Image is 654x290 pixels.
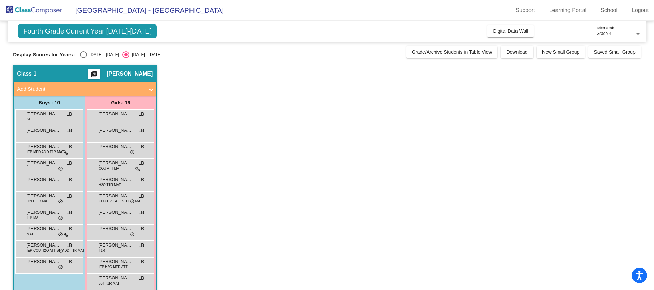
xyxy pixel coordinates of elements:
[26,242,61,249] span: [PERSON_NAME]
[66,127,72,134] span: LB
[26,209,61,216] span: [PERSON_NAME]
[412,49,492,55] span: Grade/Archive Students in Table View
[66,193,72,200] span: LB
[14,96,85,109] div: Boys : 10
[66,160,72,167] span: LB
[138,110,144,118] span: LB
[58,248,63,254] span: do_not_disturb_alt
[58,215,63,221] span: do_not_disturb_alt
[98,209,132,216] span: [PERSON_NAME]
[26,225,61,232] span: [PERSON_NAME]
[98,127,132,134] span: [PERSON_NAME]
[58,232,63,237] span: do_not_disturb_alt
[66,209,72,216] span: LB
[595,5,623,16] a: School
[138,127,144,134] span: LB
[138,242,144,249] span: LB
[138,209,144,216] span: LB
[138,176,144,183] span: LB
[98,275,132,281] span: [PERSON_NAME]
[594,49,635,55] span: Saved Small Group
[406,46,498,58] button: Grade/Archive Students in Table View
[87,52,119,58] div: [DATE] - [DATE]
[487,25,534,37] button: Digital Data Wall
[66,225,72,233] span: LB
[544,5,592,16] a: Learning Portal
[17,85,144,93] mat-panel-title: Add Student
[68,5,224,16] span: [GEOGRAPHIC_DATA] - [GEOGRAPHIC_DATA]
[138,143,144,150] span: LB
[588,46,641,58] button: Saved Small Group
[66,143,72,150] span: LB
[138,160,144,167] span: LB
[58,265,63,270] span: do_not_disturb_alt
[130,232,135,237] span: do_not_disturb_alt
[26,127,61,134] span: [PERSON_NAME]
[129,52,161,58] div: [DATE] - [DATE]
[99,166,121,171] span: COU ATT MAT
[17,70,36,77] span: Class 1
[88,69,100,79] button: Print Students Details
[58,199,63,205] span: do_not_disturb_alt
[27,117,31,122] span: SH
[501,46,533,58] button: Download
[26,258,61,265] span: [PERSON_NAME]
[99,281,119,286] span: 504 T1R MAT
[66,176,72,183] span: LB
[98,143,132,150] span: [PERSON_NAME]
[85,96,156,109] div: Girls: 16
[66,242,72,249] span: LB
[27,149,64,155] span: IEP MED ADD T1R MAT
[98,110,132,117] span: [PERSON_NAME]
[98,258,132,265] span: [PERSON_NAME]
[26,143,61,150] span: [PERSON_NAME]
[98,242,132,249] span: [PERSON_NAME]
[510,5,540,16] a: Support
[138,275,144,282] span: LB
[13,52,75,58] span: Display Scores for Years:
[27,248,84,253] span: IEP COU H2O ATT SH ADD T1R MAT
[99,248,105,253] span: T1R
[98,160,132,167] span: [PERSON_NAME]
[98,225,132,232] span: [PERSON_NAME]
[138,258,144,265] span: LB
[493,28,528,34] span: Digital Data Wall
[138,193,144,200] span: LB
[14,82,156,96] mat-expansion-panel-header: Add Student
[138,225,144,233] span: LB
[27,215,40,220] span: IEP MAT
[26,193,61,199] span: [PERSON_NAME]
[66,110,72,118] span: LB
[98,176,132,183] span: [PERSON_NAME]
[27,199,49,204] span: H2O T1R MAT
[58,166,63,172] span: do_not_disturb_alt
[99,199,142,204] span: COU H2O ATT SH T1R MAT
[27,232,34,237] span: MAT
[597,31,611,36] span: Grade 4
[506,49,527,55] span: Download
[80,51,161,58] mat-radio-group: Select an option
[26,176,61,183] span: [PERSON_NAME]
[99,182,121,187] span: H2O T1R MAT
[26,160,61,167] span: [PERSON_NAME] [PERSON_NAME]
[130,199,135,205] span: do_not_disturb_alt
[107,70,153,77] span: [PERSON_NAME]
[18,24,157,38] span: Fourth Grade Current Year [DATE]-[DATE]
[90,71,98,80] mat-icon: picture_as_pdf
[98,193,132,199] span: [PERSON_NAME]
[537,46,585,58] button: New Small Group
[626,5,654,16] a: Logout
[66,258,72,265] span: LB
[26,110,61,117] span: [PERSON_NAME]
[130,150,135,155] span: do_not_disturb_alt
[99,264,128,269] span: IEP H2O MED ATT
[542,49,580,55] span: New Small Group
